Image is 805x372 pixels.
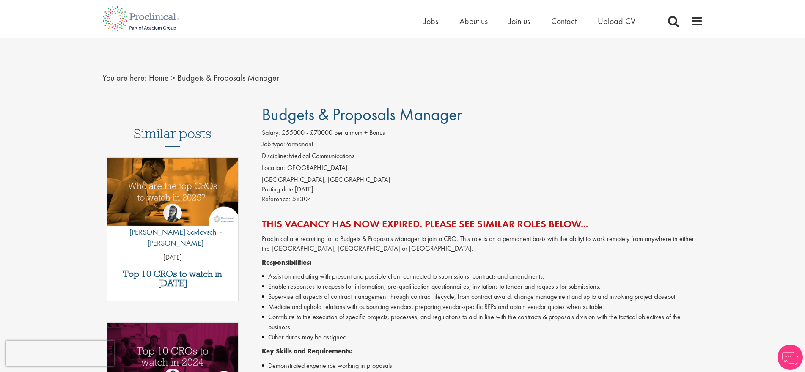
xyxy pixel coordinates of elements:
[107,204,239,252] a: Theodora Savlovschi - Wicks [PERSON_NAME] Savlovschi - [PERSON_NAME]
[107,227,239,248] p: [PERSON_NAME] Savlovschi - [PERSON_NAME]
[262,361,703,371] li: Demonstrated experience working in proposals.
[262,292,703,302] li: Supervise all aspects of contract management through contract lifecycle, from contract award, cha...
[459,16,488,27] a: About us
[262,271,703,282] li: Assist on mediating with present and possible client connected to submissions, contracts and amen...
[177,72,279,83] span: Budgets & Proposals Manager
[262,139,285,149] label: Job type:
[107,253,239,263] p: [DATE]
[262,128,280,138] label: Salary:
[262,282,703,292] li: Enable responses to requests for information, pre-qualification questionnaires, invitations to te...
[262,258,312,267] strong: Responsibilities:
[262,332,703,342] li: Other duties may be assigned.
[262,219,703,230] h2: This vacancy has now expired. Please see similar roles below...
[262,312,703,332] li: Contribute to the execution of specific projects, processes, and regulations to aid in line with ...
[262,163,285,173] label: Location:
[107,158,239,232] a: Link to a post
[102,72,147,83] span: You are here:
[163,204,182,222] img: Theodora Savlovschi - Wicks
[6,341,114,366] iframe: reCAPTCHA
[262,104,462,125] span: Budgets & Proposals Manager
[262,185,703,194] div: [DATE]
[424,16,438,27] a: Jobs
[111,269,234,288] a: Top 10 CROs to watch in [DATE]
[171,72,175,83] span: >
[134,126,212,147] h3: Similar posts
[509,16,530,27] a: Join us
[598,16,635,27] a: Upload CV
[262,347,353,356] strong: Key Skills and Requirements:
[778,345,803,370] img: Chatbot
[262,163,703,175] li: [GEOGRAPHIC_DATA]
[262,139,703,151] li: Permanent
[262,175,703,185] div: [GEOGRAPHIC_DATA], [GEOGRAPHIC_DATA]
[262,234,703,254] p: Proclinical are recruiting for a Budgets & Proposals Manager to join a CRO. This role is on a per...
[262,185,295,194] span: Posting date:
[262,151,288,161] label: Discipline:
[149,72,169,83] a: breadcrumb link
[262,151,703,163] li: Medical Communications
[282,128,385,137] span: £55000 - £70000 per annum + Bonus
[262,302,703,312] li: Mediate and uphold relations with outsourcing vendors, preparing vendor-specific RFPs and obtain ...
[107,158,239,226] img: Top 10 CROs 2025 | Proclinical
[262,194,291,204] label: Reference:
[292,194,311,203] span: 58304
[551,16,577,27] a: Contact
